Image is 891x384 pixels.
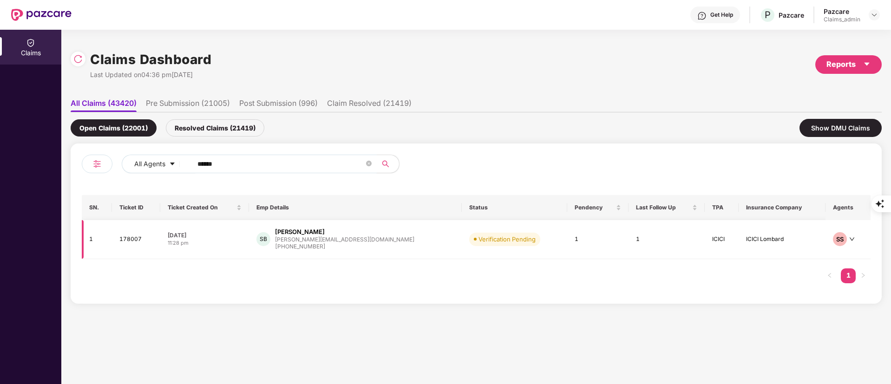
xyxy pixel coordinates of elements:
[90,70,211,80] div: Last Updated on 04:36 pm[DATE]
[73,54,83,64] img: svg+xml;base64,PHN2ZyBpZD0iUmVsb2FkLTMyeDMyIiB4bWxucz0iaHR0cDovL3d3dy53My5vcmcvMjAwMC9zdmciIHdpZH...
[134,159,165,169] span: All Agents
[82,220,112,259] td: 1
[82,195,112,220] th: SN.
[822,268,837,283] li: Previous Page
[92,158,103,169] img: svg+xml;base64,PHN2ZyB4bWxucz0iaHR0cDovL3d3dy53My5vcmcvMjAwMC9zdmciIHdpZHRoPSIyNCIgaGVpZ2h0PSIyNC...
[871,11,878,19] img: svg+xml;base64,PHN2ZyBpZD0iRHJvcGRvd24tMzJ4MzIiIHhtbG5zPSJodHRwOi8vd3d3LnczLm9yZy8yMDAwL3N2ZyIgd2...
[256,232,270,246] div: SB
[824,7,860,16] div: Pazcare
[169,161,176,168] span: caret-down
[636,204,690,211] span: Last Follow Up
[629,195,705,220] th: Last Follow Up
[71,119,157,137] div: Open Claims (22001)
[478,234,536,244] div: Verification Pending
[160,195,249,220] th: Ticket Created On
[849,236,855,242] span: down
[629,220,705,259] td: 1
[26,38,35,47] img: svg+xml;base64,PHN2ZyBpZD0iQ2xhaW0iIHhtbG5zPSJodHRwOi8vd3d3LnczLm9yZy8yMDAwL3N2ZyIgd2lkdGg9IjIwIi...
[824,16,860,23] div: Claims_admin
[705,220,739,259] td: ICICI
[249,195,462,220] th: Emp Details
[765,9,771,20] span: P
[567,195,629,220] th: Pendency
[739,220,825,259] td: ICICI Lombard
[376,155,400,173] button: search
[856,268,871,283] li: Next Page
[71,98,137,112] li: All Claims (43420)
[779,11,804,20] div: Pazcare
[822,268,837,283] button: left
[239,98,318,112] li: Post Submission (996)
[366,160,372,169] span: close-circle
[146,98,230,112] li: Pre Submission (21005)
[168,239,242,247] div: 11:28 pm
[575,204,614,211] span: Pendency
[739,195,825,220] th: Insurance Company
[860,273,866,278] span: right
[856,268,871,283] button: right
[327,98,412,112] li: Claim Resolved (21419)
[826,59,871,70] div: Reports
[827,273,832,278] span: left
[841,268,856,283] li: 1
[366,161,372,166] span: close-circle
[166,119,264,137] div: Resolved Claims (21419)
[863,60,871,68] span: caret-down
[697,11,707,20] img: svg+xml;base64,PHN2ZyBpZD0iSGVscC0zMngzMiIgeG1sbnM9Imh0dHA6Ly93d3cudzMub3JnLzIwMDAvc3ZnIiB3aWR0aD...
[567,220,629,259] td: 1
[122,155,196,173] button: All Agentscaret-down
[90,49,211,70] h1: Claims Dashboard
[710,11,733,19] div: Get Help
[168,231,242,239] div: [DATE]
[275,228,325,236] div: [PERSON_NAME]
[833,232,847,246] div: SS
[825,195,871,220] th: Agents
[462,195,568,220] th: Status
[705,195,739,220] th: TPA
[11,9,72,21] img: New Pazcare Logo
[168,204,235,211] span: Ticket Created On
[112,220,160,259] td: 178007
[112,195,160,220] th: Ticket ID
[799,119,882,137] div: Show DMU Claims
[275,242,414,251] div: [PHONE_NUMBER]
[275,236,414,242] div: [PERSON_NAME][EMAIL_ADDRESS][DOMAIN_NAME]
[841,268,856,282] a: 1
[376,160,394,168] span: search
